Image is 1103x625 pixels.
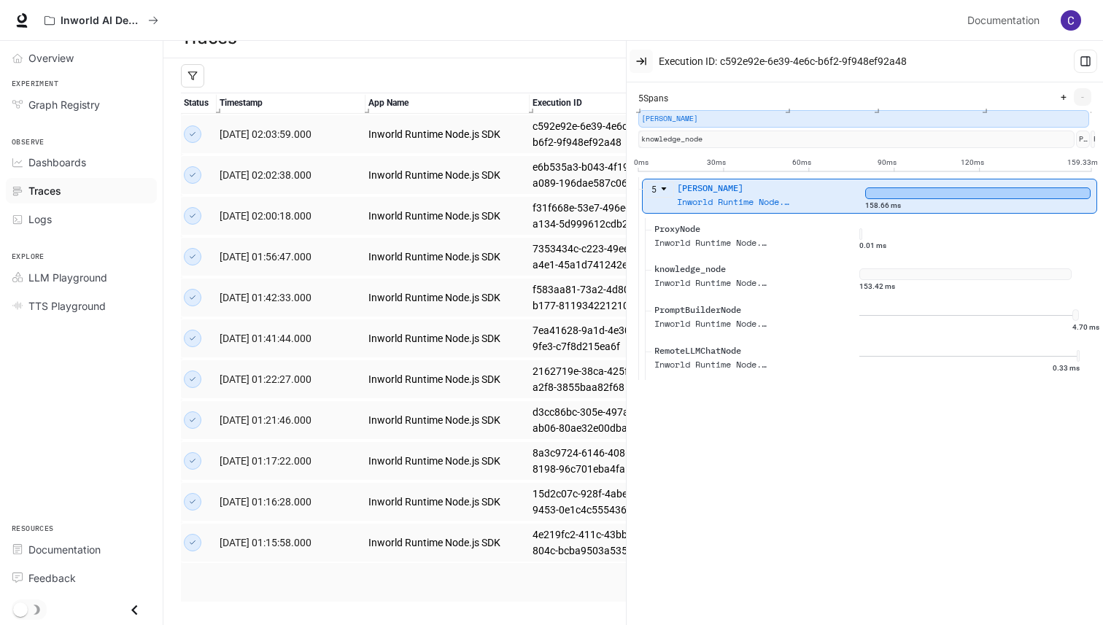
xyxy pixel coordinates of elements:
[220,249,363,265] a: [DATE] 01:56:47.000
[859,240,886,252] div: 0.01 ms
[533,118,635,150] a: c592e92e-6e39-4e6c-b6f2-9f948ef92a48
[28,570,76,586] span: Feedback
[641,133,1075,145] span: knowledge_node
[1079,133,1089,145] span: PromptBuilderNode
[654,276,771,290] div: Inworld Runtime Node.js SDK
[220,167,363,183] a: [DATE] 02:02:38.000
[220,412,363,428] a: [DATE] 01:21:46.000
[6,150,157,175] a: Dashboards
[641,113,1089,125] span: [PERSON_NAME]
[220,251,311,263] span: [DATE] 01:56:47.000
[707,158,726,166] text: 30ms
[6,293,157,319] a: TTS Playground
[1067,158,1102,166] text: 159.33ms
[220,535,363,551] a: [DATE] 01:15:58.000
[533,282,635,314] a: f583aa81-73a2-4d80-b177-811934221210
[878,158,897,166] text: 90ms
[6,45,157,71] a: Overview
[220,414,311,426] span: [DATE] 01:21:46.000
[654,263,771,276] div: knowledge_node
[651,263,771,299] div: knowledge_node Inworld Runtime Node.js SDK
[1053,362,1080,374] div: 0.33 ms
[38,6,165,35] button: All workspaces
[220,373,311,385] span: [DATE] 01:22:27.000
[533,241,635,273] a: 7353434c-c223-49ee-a4e1-45a1d741242e
[654,236,771,250] div: Inworld Runtime Node.js SDK
[961,6,1050,35] a: Documentation
[653,50,930,73] button: Execution ID:c592e92e-6e39-4e6c-b6f2-9f948ef92a48
[368,126,526,142] a: Inworld Runtime Node.js SDK
[1055,88,1072,106] button: +
[6,265,157,290] a: LLM Playground
[220,496,311,508] span: [DATE] 01:16:28.000
[220,453,363,469] a: [DATE] 01:17:22.000
[533,322,635,354] a: 7ea41628-9a1d-4e30-9fe3-c7f8d215ea6f
[368,330,526,346] a: Inworld Runtime Node.js SDK
[654,317,771,331] div: Inworld Runtime Node.js SDK
[220,455,311,467] span: [DATE] 01:17:22.000
[368,535,526,551] a: Inworld Runtime Node.js SDK
[220,208,363,224] a: [DATE] 02:00:18.000
[533,404,635,436] a: d3cc86bc-305e-497a-ab06-80ae32e00dba
[1091,131,1095,148] div: RemoteLLMChatNode
[720,53,907,69] span: c592e92e-6e39-4e6c-b6f2-9f948ef92a48
[28,298,106,314] span: TTS Playground
[220,210,311,222] span: [DATE] 02:00:18.000
[220,371,363,387] a: [DATE] 01:22:27.000
[859,281,895,292] div: 153.42 ms
[28,542,101,557] span: Documentation
[865,200,901,211] div: 158.66 ms
[368,371,526,387] a: Inworld Runtime Node.js SDK
[961,158,984,166] text: 120ms
[674,182,794,218] div: chloe_courses_api_graph Inworld Runtime Node.js SDK
[1072,322,1099,333] div: 4.70 ms
[13,601,28,617] span: Dark mode toggle
[118,595,151,625] button: Close drawer
[6,565,157,591] a: Feedback
[659,53,717,69] span: Execution ID:
[28,270,107,285] span: LLM Playground
[533,486,635,518] a: 15d2c07c-928f-4abe-9453-0e1c4c555436
[368,96,526,110] span: App Name
[677,182,794,195] div: [PERSON_NAME]
[533,527,635,559] a: 4e219fc2-411c-43bb-804c-bcba9503a535
[651,183,657,197] article: 5
[1074,88,1091,106] button: -
[368,208,526,224] a: Inworld Runtime Node.js SDK
[220,537,311,548] span: [DATE] 01:15:58.000
[220,96,363,110] span: Timestamp
[368,494,526,510] a: Inworld Runtime Node.js SDK
[634,158,649,166] text: 0ms
[677,195,794,209] div: Inworld Runtime Node.js SDK
[184,96,214,110] span: Status
[792,158,811,166] text: 60ms
[967,12,1040,30] span: Documentation
[1056,6,1085,35] button: User avatar
[638,110,1089,128] div: chloe_courses_api_graph
[368,290,526,306] a: Inworld Runtime Node.js SDK
[660,185,667,193] span: caret-down
[220,128,311,140] span: [DATE] 02:03:59.000
[368,249,526,265] a: Inworld Runtime Node.js SDK
[368,167,526,183] a: Inworld Runtime Node.js SDK
[1076,131,1089,148] div: PromptBuilderNode
[368,412,526,428] a: Inworld Runtime Node.js SDK
[220,292,311,303] span: [DATE] 01:42:33.000
[654,344,771,358] div: RemoteLLMChatNode
[533,159,635,191] a: e6b535a3-b043-4f19-a089-196dae587c06
[654,222,771,236] div: ProxyNode
[654,358,771,372] div: Inworld Runtime Node.js SDK
[220,333,311,344] span: [DATE] 01:41:44.000
[651,344,771,381] div: RemoteLLMChatNode Inworld Runtime Node.js SDK
[533,96,635,110] span: Execution ID
[651,222,771,259] div: ProxyNode Inworld Runtime Node.js SDK
[533,200,635,232] a: f31f668e-53e7-496e-a134-5d999612cdb2
[638,131,1075,148] div: knowledge_node
[220,169,311,181] span: [DATE] 02:02:38.000
[638,92,668,106] span: 5 Spans
[28,183,61,198] span: Traces
[1061,92,1067,102] span: +
[220,126,363,142] a: [DATE] 02:03:59.000
[28,155,86,170] span: Dashboards
[368,453,526,469] a: Inworld Runtime Node.js SDK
